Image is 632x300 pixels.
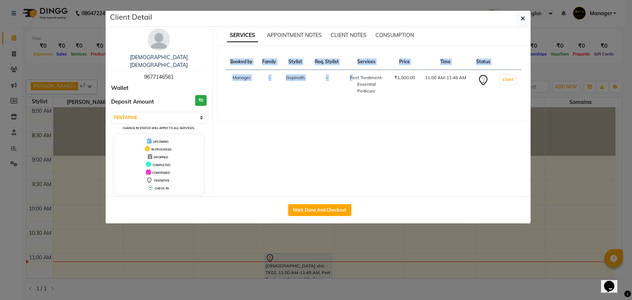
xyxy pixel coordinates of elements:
[286,75,305,80] span: Gopinath
[151,148,171,151] span: IN PROGRESS
[154,155,168,159] span: DROPPED
[310,70,344,99] td: -
[344,54,389,70] th: Services
[420,70,471,99] td: 11:00 AM-11:45 AM
[389,54,419,70] th: Price
[123,126,195,130] small: Change in status will apply to all services.
[227,29,258,42] span: SERVICES
[111,98,154,106] span: Deposit Amount
[471,54,495,70] th: Status
[310,54,344,70] th: Req. Stylist
[153,163,170,167] span: COMPLETED
[155,186,169,190] span: CHECK-IN
[394,74,415,81] div: ₹1,000.00
[144,74,174,80] span: 9677146561
[601,270,625,293] iframe: chat widget
[130,54,188,68] a: [DEMOGRAPHIC_DATA] [DEMOGRAPHIC_DATA]
[153,140,169,144] span: UPCOMING
[420,54,471,70] th: Time
[257,54,281,70] th: Family
[500,75,515,84] button: START
[152,171,170,175] span: CONFIRMED
[154,179,170,182] span: TENTATIVE
[225,70,257,99] td: Manager
[281,54,310,70] th: Stylist
[195,95,207,106] h3: ₹0
[257,70,281,99] td: -
[348,74,385,94] div: Feet Treatment-Essential Pedicure
[225,54,257,70] th: Booked by
[375,32,414,38] span: CONSUMPTION
[111,84,128,92] span: Wallet
[110,11,152,23] h5: Client Detail
[267,32,322,38] span: APPOINTMENT NOTES
[288,204,351,216] button: Mark Done And Checkout
[331,32,367,38] span: CLIENT NOTES
[148,28,170,51] img: avatar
